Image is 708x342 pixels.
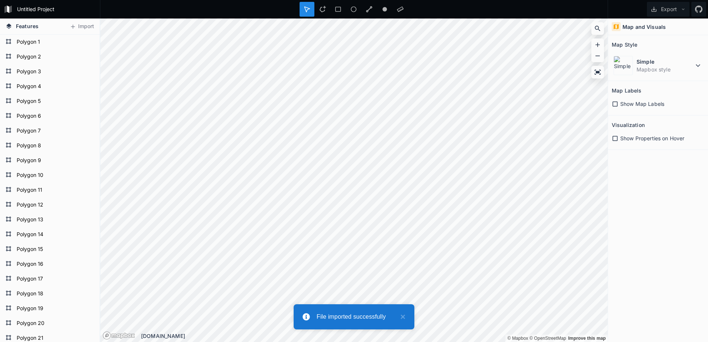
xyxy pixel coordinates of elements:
[612,119,645,131] h2: Visualization
[647,2,689,17] button: Export
[66,21,98,33] button: Import
[397,312,405,321] button: close
[568,336,606,341] a: Map feedback
[507,336,528,341] a: Mapbox
[317,312,397,321] div: File imported successfully
[141,332,608,340] div: [DOMAIN_NAME]
[530,336,566,341] a: OpenStreetMap
[622,23,666,31] h4: Map and Visuals
[612,39,637,50] h2: Map Style
[103,331,135,340] a: Mapbox logo
[16,22,39,30] span: Features
[620,134,684,142] span: Show Properties on Hover
[637,58,694,66] dt: Simple
[620,100,664,108] span: Show Map Labels
[637,66,694,73] dd: Mapbox style
[612,85,641,96] h2: Map Labels
[614,56,633,75] img: Simple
